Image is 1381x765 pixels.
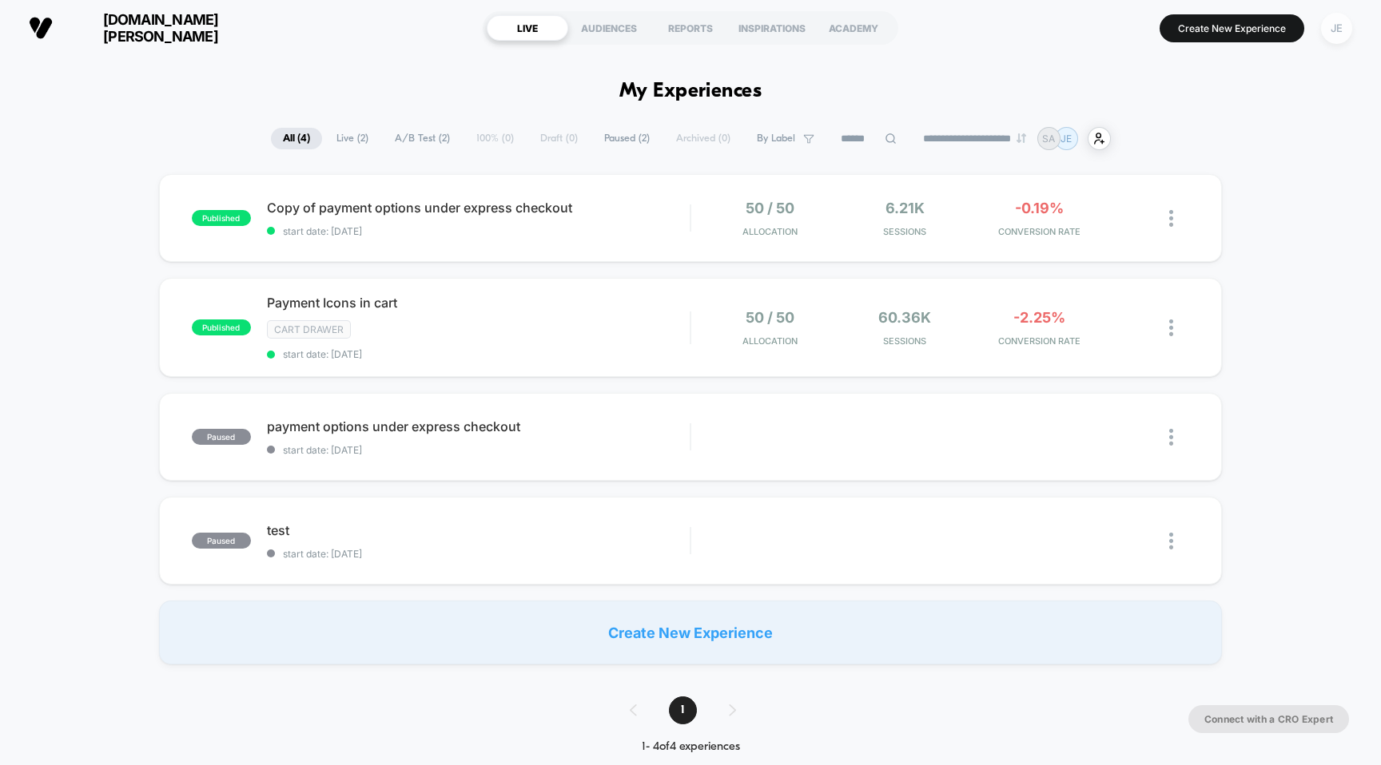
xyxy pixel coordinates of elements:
span: start date: [DATE] [267,548,690,560]
div: ACADEMY [813,15,894,41]
button: Connect with a CRO Expert [1188,705,1349,733]
span: published [192,210,251,226]
span: Sessions [842,226,968,237]
span: All ( 4 ) [271,128,322,149]
span: start date: [DATE] [267,348,690,360]
span: paused [192,429,251,445]
img: close [1169,533,1173,549]
span: 50 / 50 [746,309,794,326]
span: payment options under express checkout [267,418,690,434]
div: INSPIRATIONS [731,15,813,41]
img: end [1017,133,1026,143]
p: SA [1042,133,1055,145]
span: 60.36k [878,309,931,326]
span: start date: [DATE] [267,225,690,237]
button: [DOMAIN_NAME][PERSON_NAME] [24,10,261,46]
button: Play, NEW DEMO 2025-VEED.mp4 [8,363,34,388]
span: start date: [DATE] [267,444,690,456]
div: AUDIENCES [568,15,650,41]
h1: My Experiences [619,80,762,103]
button: Create New Experience [1160,14,1304,42]
span: Copy of payment options under express checkout [267,200,690,216]
span: 50 / 50 [746,200,794,216]
div: JE [1321,13,1352,44]
span: -2.25% [1013,309,1065,326]
span: Paused ( 2 ) [592,128,662,149]
img: close [1169,319,1173,336]
div: Duration [515,367,558,384]
p: JE [1061,133,1072,145]
button: Play, NEW DEMO 2025-VEED.mp4 [333,179,372,217]
span: CONVERSION RATE [976,335,1102,347]
span: Allocation [742,226,798,237]
span: published [192,319,251,335]
img: Visually logo [29,16,53,40]
span: Allocation [742,335,798,347]
div: Create New Experience [159,601,1223,664]
span: [DOMAIN_NAME][PERSON_NAME] [65,11,257,45]
span: 6.21k [886,200,925,216]
span: By Label [757,133,795,145]
div: LIVE [487,15,568,41]
div: Current time [476,367,513,384]
div: REPORTS [650,15,731,41]
img: close [1169,429,1173,446]
span: A/B Test ( 2 ) [383,128,462,149]
span: 1 [669,696,697,724]
img: close [1169,210,1173,227]
input: Seek [12,341,695,356]
span: Payment Icons in cart [267,295,690,311]
span: test [267,522,690,538]
span: CONVERSION RATE [976,226,1102,237]
span: cart drawer [267,320,351,339]
span: paused [192,533,251,549]
button: JE [1316,12,1357,45]
span: Sessions [842,335,968,347]
span: Live ( 2 ) [324,128,380,149]
div: 1 - 4 of 4 experiences [614,740,768,754]
input: Volume [589,368,637,383]
span: -0.19% [1015,200,1064,216]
